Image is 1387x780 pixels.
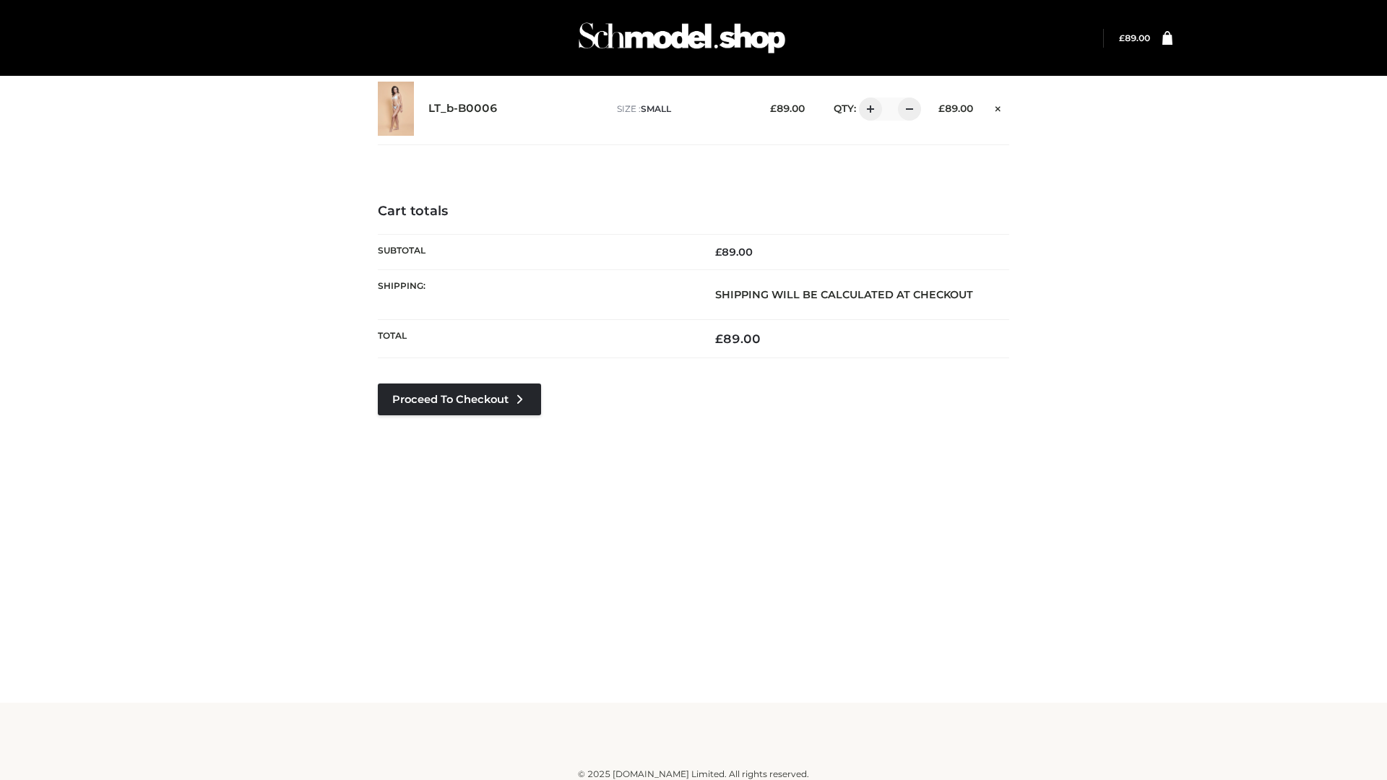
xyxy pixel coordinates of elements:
[715,331,723,346] span: £
[574,9,790,66] img: Schmodel Admin 964
[715,331,761,346] bdi: 89.00
[938,103,945,114] span: £
[378,204,1009,220] h4: Cart totals
[641,103,671,114] span: SMALL
[715,288,973,301] strong: Shipping will be calculated at checkout
[378,269,693,319] th: Shipping:
[378,82,414,136] img: LT_b-B0006 - SMALL
[1119,32,1150,43] bdi: 89.00
[715,246,722,259] span: £
[378,383,541,415] a: Proceed to Checkout
[715,246,753,259] bdi: 89.00
[428,102,498,116] a: LT_b-B0006
[819,97,916,121] div: QTY:
[1119,32,1150,43] a: £89.00
[617,103,748,116] p: size :
[1119,32,1125,43] span: £
[988,97,1009,116] a: Remove this item
[378,234,693,269] th: Subtotal
[938,103,973,114] bdi: 89.00
[770,103,805,114] bdi: 89.00
[378,320,693,358] th: Total
[770,103,777,114] span: £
